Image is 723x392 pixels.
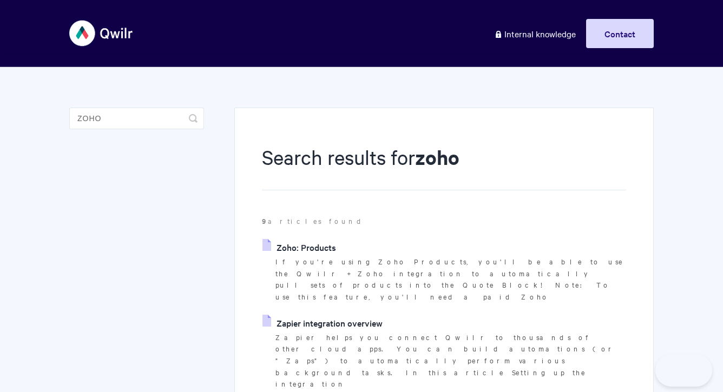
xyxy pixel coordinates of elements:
[262,315,383,331] a: Zapier integration overview
[262,143,626,190] h1: Search results for
[69,13,134,54] img: Qwilr Help Center
[586,19,654,48] a: Contact
[655,354,712,387] iframe: Toggle Customer Support
[69,108,204,129] input: Search
[415,144,459,170] strong: zoho
[275,256,626,303] p: If you're using Zoho Products, you'll be able to use the Qwilr + Zoho integration to automaticall...
[262,216,268,226] strong: 9
[262,215,626,227] p: articles found
[486,19,584,48] a: Internal knowledge
[275,331,626,390] p: Zapier helps you connect Qwilr to thousands of other cloud apps. You can build automations (or "Z...
[262,239,336,255] a: Zoho: Products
